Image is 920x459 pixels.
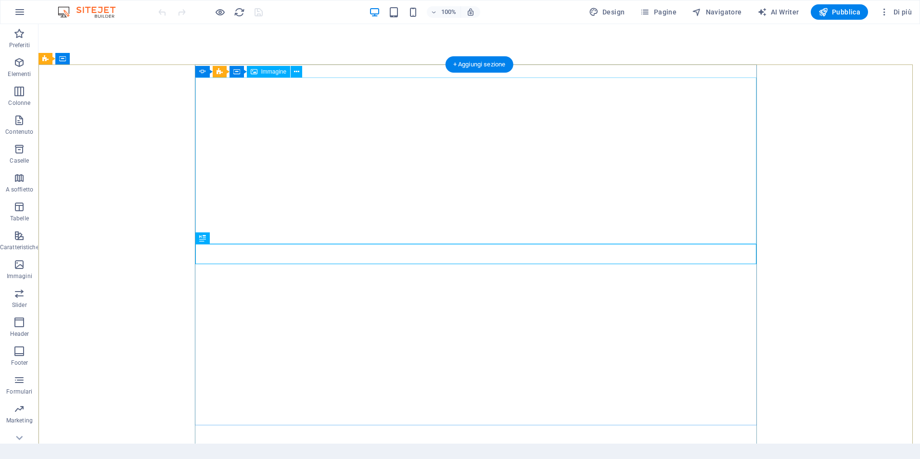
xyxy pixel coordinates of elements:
[818,7,861,17] span: Pubblica
[9,41,30,49] p: Preferiti
[876,4,916,20] button: Di più
[466,8,475,16] i: Quando ridimensioni, regola automaticamente il livello di zoom in modo che corrisponda al disposi...
[441,6,457,18] h6: 100%
[10,215,29,222] p: Tabelle
[640,7,677,17] span: Pagine
[636,4,680,20] button: Pagine
[11,359,28,367] p: Footer
[5,128,33,136] p: Contenuto
[688,4,745,20] button: Navigatore
[757,7,799,17] span: AI Writer
[427,6,461,18] button: 100%
[7,272,32,280] p: Immagini
[234,7,245,18] i: Ricarica la pagina
[8,99,30,107] p: Colonne
[8,70,31,78] p: Elementi
[10,330,29,338] p: Header
[6,186,33,193] p: A soffietto
[6,417,33,424] p: Marketing
[589,7,625,17] span: Design
[12,301,27,309] p: Slider
[6,388,32,395] p: Formulari
[585,4,629,20] div: Design (Ctrl+Alt+Y)
[811,4,869,20] button: Pubblica
[446,56,513,73] div: + Aggiungi sezione
[692,7,741,17] span: Navigatore
[214,6,226,18] button: Clicca qui per lasciare la modalità di anteprima e continuare la modifica
[10,157,29,165] p: Caselle
[55,6,128,18] img: Editor Logo
[233,6,245,18] button: reload
[261,69,287,75] span: Immagine
[880,7,912,17] span: Di più
[754,4,803,20] button: AI Writer
[585,4,629,20] button: Design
